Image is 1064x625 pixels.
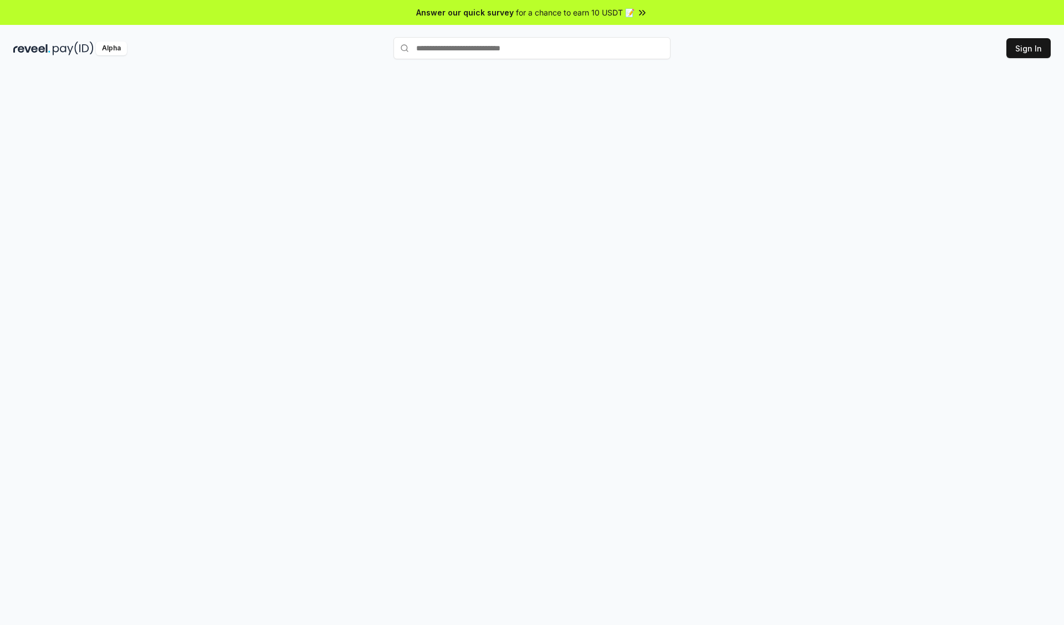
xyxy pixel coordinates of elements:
span: for a chance to earn 10 USDT 📝 [516,7,635,18]
span: Answer our quick survey [416,7,514,18]
img: pay_id [53,42,94,55]
div: Alpha [96,42,127,55]
img: reveel_dark [13,42,50,55]
button: Sign In [1006,38,1051,58]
